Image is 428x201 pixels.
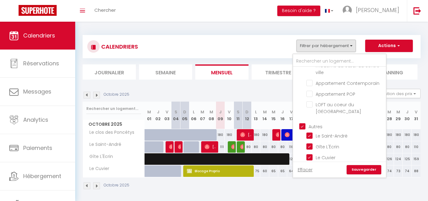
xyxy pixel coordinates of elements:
[394,153,403,165] div: 124
[216,141,225,153] div: 111
[278,141,287,153] div: 80
[385,165,394,177] div: 74
[243,141,252,153] div: 80
[193,109,195,115] abbr: L
[205,141,217,153] span: [PERSON_NAME]
[403,102,412,129] th: 30
[316,133,348,139] span: Le Saint-André
[252,165,261,177] div: 75
[316,56,379,76] span: Appartement cosy & moderne au cœur du centre ville
[216,129,225,141] div: 180
[394,165,403,177] div: 73
[245,109,249,115] abbr: D
[276,129,279,141] span: [PERSON_NAME]
[277,6,320,16] button: Besoin d'aide ?
[171,102,180,129] th: 04
[278,165,287,177] div: 65
[84,141,123,148] span: Le Saint-André
[394,102,403,129] th: 29
[255,109,257,115] abbr: L
[175,109,177,115] abbr: S
[139,64,192,80] li: Semaine
[290,109,293,115] abbr: V
[86,103,141,114] input: Rechercher un logement...
[153,102,162,129] th: 02
[293,56,386,67] input: Rechercher un logement...
[260,165,269,177] div: 60
[403,153,412,165] div: 125
[269,102,278,129] th: 15
[225,102,234,129] th: 10
[84,129,136,136] span: Le clos des Poncétys
[412,102,421,129] th: 31
[287,141,296,153] div: 110
[415,109,417,115] abbr: V
[23,59,59,67] span: Réservations
[104,182,129,188] p: Octobre 2025
[272,109,275,115] abbr: M
[347,165,381,174] a: Sauvegarder
[292,54,387,178] div: Filtrer par hébergement
[385,141,394,153] div: 80
[403,129,412,141] div: 180
[412,141,421,153] div: 110
[394,129,403,141] div: 180
[189,102,198,129] th: 06
[406,109,409,115] abbr: J
[145,102,154,129] th: 01
[169,141,172,153] span: Garage Des Sables
[298,166,313,173] a: Effacer
[243,102,252,129] th: 12
[19,5,57,16] img: Super Booking
[316,102,361,115] span: LOFT au coeur du [GEOGRAPHIC_DATA]
[231,141,234,153] span: [PERSON_NAME]
[403,165,412,177] div: 74
[316,144,339,150] span: Gîte L'Écrin
[287,102,296,129] th: 17
[278,102,287,129] th: 16
[237,109,240,115] abbr: S
[287,165,296,177] div: 64
[198,102,207,129] th: 07
[269,165,278,177] div: 65
[260,129,269,141] div: 180
[23,172,61,180] span: Hébergement
[216,102,225,129] th: 09
[84,165,111,172] span: Le Cuvier
[187,165,253,177] span: Blocage Proprio
[394,141,403,153] div: 80
[412,153,421,165] div: 159
[252,102,261,129] th: 13
[252,141,261,153] div: 80
[269,141,278,153] div: 80
[183,109,186,115] abbr: D
[178,141,181,153] span: [PERSON_NAME]
[228,109,231,115] abbr: V
[403,141,412,153] div: 80
[23,32,55,39] span: Calendriers
[396,109,400,115] abbr: M
[162,102,171,129] th: 03
[240,129,252,141] span: [PERSON_NAME]
[412,129,421,141] div: 180
[166,109,168,115] abbr: V
[385,129,394,141] div: 180
[195,64,249,80] li: Mensuel
[207,102,216,129] th: 08
[147,109,151,115] abbr: M
[285,129,315,141] span: [PERSON_NAME]
[374,89,421,98] button: Gestion des prix
[157,109,159,115] abbr: J
[94,7,116,13] span: Chercher
[210,109,213,115] abbr: M
[84,153,115,160] span: Gîte L'Écrin
[385,102,394,129] th: 28
[260,102,269,129] th: 14
[263,109,267,115] abbr: M
[180,102,189,129] th: 05
[83,64,136,80] li: Journalier
[413,7,421,15] img: logout
[234,102,243,129] th: 11
[225,129,234,141] div: 180
[23,116,48,124] span: Analytics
